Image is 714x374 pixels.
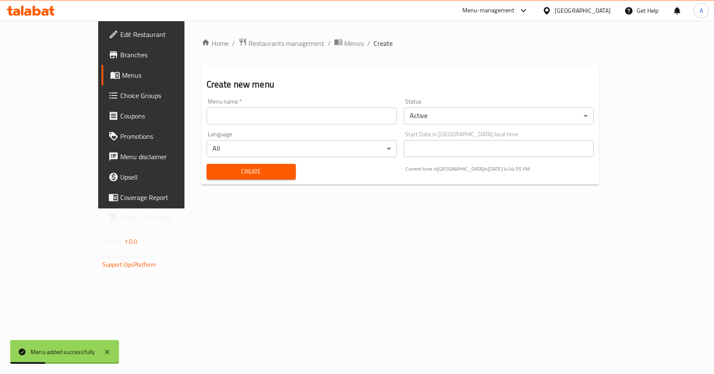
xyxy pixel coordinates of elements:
[120,192,211,202] span: Coverage Report
[120,152,211,162] span: Menu disclaimer
[102,106,218,126] a: Coupons
[102,187,218,208] a: Coverage Report
[367,38,370,48] li: /
[328,38,331,48] li: /
[238,38,324,49] a: Restaurants management
[102,259,156,270] a: Support.OpsPlatform
[405,165,594,173] p: Current time in [GEOGRAPHIC_DATA] is [DATE] 4:04:55 PM
[555,6,611,15] div: [GEOGRAPHIC_DATA]
[334,38,364,49] a: Menus
[120,213,211,223] span: Grocery Checklist
[207,107,397,124] input: Please enter Menu name
[102,250,142,262] span: Get support on:
[249,38,324,48] span: Restaurants management
[102,236,123,247] span: Version:
[102,65,218,85] a: Menus
[102,45,218,65] a: Branches
[120,29,211,39] span: Edit Restaurant
[207,78,594,91] h2: Create new menu
[102,208,218,228] a: Grocery Checklist
[207,140,397,157] div: All
[102,85,218,106] a: Choice Groups
[404,107,594,124] div: Active
[213,166,289,177] span: Create
[120,50,211,60] span: Branches
[102,126,218,146] a: Promotions
[102,24,218,45] a: Edit Restaurant
[102,146,218,167] a: Menu disclaimer
[374,38,393,48] span: Create
[120,172,211,182] span: Upsell
[120,111,211,121] span: Coupons
[462,6,515,16] div: Menu-management
[201,38,599,49] nav: breadcrumb
[120,131,211,141] span: Promotions
[102,167,218,187] a: Upsell
[207,164,296,180] button: Create
[344,38,364,48] span: Menus
[31,347,95,357] div: Menu added successfully
[122,70,211,80] span: Menus
[700,6,703,15] span: A
[125,236,138,247] span: 1.0.0
[232,38,235,48] li: /
[120,90,211,101] span: Choice Groups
